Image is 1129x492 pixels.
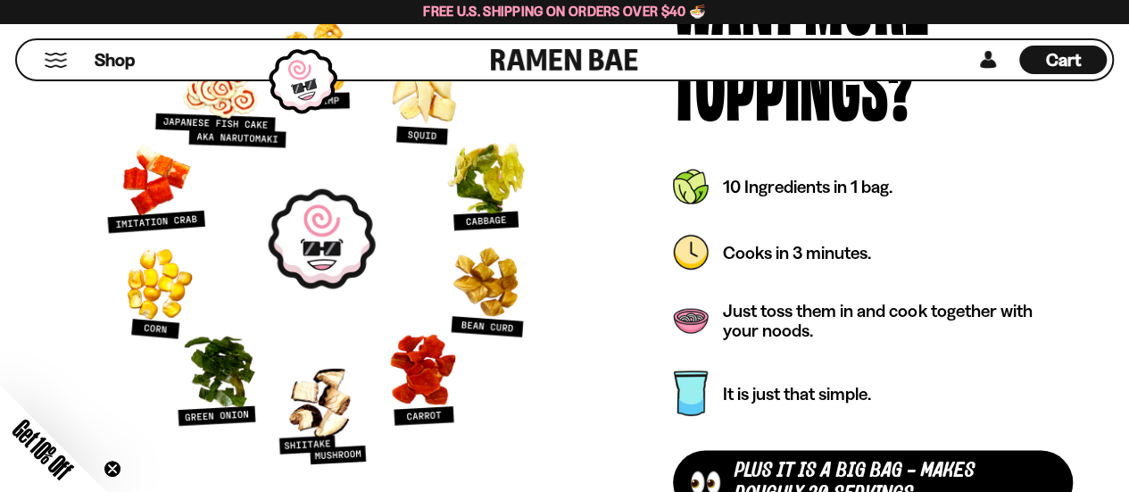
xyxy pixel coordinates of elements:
a: Shop [95,46,135,74]
span: Shop [95,48,135,72]
span: Cart [1046,49,1081,71]
span: Free U.S. Shipping on Orders over $40 🍜 [423,3,706,20]
div: Just toss them in and cook together with your noods. [723,300,1073,339]
div: It is just that simple. [723,383,880,403]
div: 10 Ingredients in 1 bag. [723,176,901,196]
span: Get 10% Off [8,414,78,484]
button: Mobile Menu Trigger [44,53,68,68]
div: Cooks in 3 minutes. [723,242,880,262]
div: Toppings? [673,38,913,123]
button: Close teaser [104,460,121,478]
a: Cart [1019,40,1107,79]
